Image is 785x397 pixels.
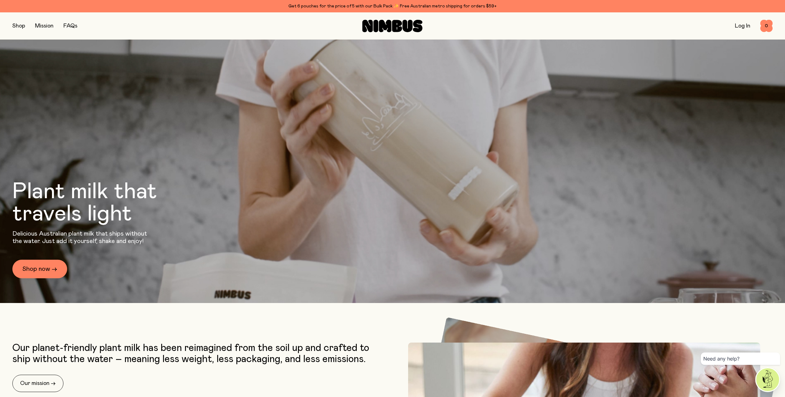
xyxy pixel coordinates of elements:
[12,343,390,365] p: Our planet-friendly plant milk has been reimagined from the soil up and crafted to ship without t...
[12,2,773,10] div: Get 6 pouches for the price of 5 with our Bulk Pack ✨ Free Australian metro shipping for orders $59+
[12,260,67,278] a: Shop now →
[701,352,780,365] div: Need any help?
[756,368,779,391] img: agent
[63,23,77,29] a: FAQs
[760,20,773,32] button: 0
[12,375,63,392] a: Our mission →
[35,23,54,29] a: Mission
[735,23,750,29] a: Log In
[12,230,151,245] p: Delicious Australian plant milk that ships without the water. Just add it yourself, shake and enjoy!
[12,181,191,225] h1: Plant milk that travels light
